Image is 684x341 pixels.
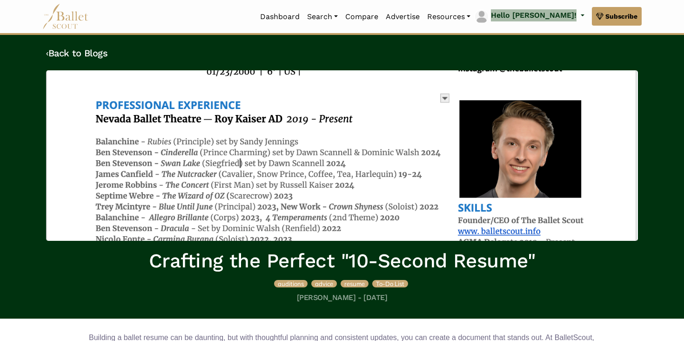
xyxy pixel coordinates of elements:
h1: Crafting the Perfect "10-Second Resume" [46,248,638,274]
a: Dashboard [256,7,303,27]
a: Search [303,7,342,27]
span: advice [315,280,333,287]
span: To-Do List [376,280,404,287]
a: Advertise [382,7,423,27]
span: auditions [278,280,304,287]
h5: [PERSON_NAME] - [DATE] [46,293,638,303]
a: Compare [342,7,382,27]
code: ‹ [46,47,48,59]
a: resume [341,279,370,288]
img: header_image.img [46,70,638,241]
a: auditions [274,279,309,288]
img: profile picture [475,10,488,23]
a: To-Do List [372,279,408,288]
a: Subscribe [592,7,642,26]
span: Subscribe [605,11,637,21]
img: gem.svg [596,11,604,21]
span: resume [344,280,365,287]
a: profile picture Hello [PERSON_NAME]! [474,9,584,24]
p: Hello [PERSON_NAME]! [491,9,577,21]
a: advice [311,279,339,288]
a: Resources [423,7,474,27]
a: ‹Back to Blogs [46,48,107,59]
